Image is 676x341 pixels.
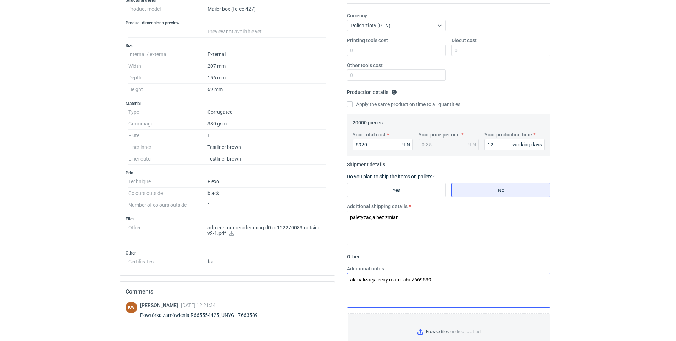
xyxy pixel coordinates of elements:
[347,37,388,44] label: Printing tools cost
[128,106,207,118] dt: Type
[207,29,263,34] span: Preview not available yet.
[128,188,207,199] dt: Colours outside
[347,86,397,95] legend: Production details
[484,131,532,138] label: Your production time
[347,69,446,81] input: 0
[353,139,413,150] input: 0
[347,211,550,245] textarea: paletyzacja bez zmian
[128,72,207,84] dt: Depth
[128,141,207,153] dt: Liner inner
[128,60,207,72] dt: Width
[126,302,137,313] figcaption: KW
[128,130,207,141] dt: Flute
[351,23,390,28] span: Polish złoty (PLN)
[207,256,326,264] dd: fsc
[347,12,367,19] label: Currency
[207,153,326,165] dd: Testliner brown
[419,131,460,138] label: Your price per unit
[128,153,207,165] dt: Liner outer
[484,139,545,150] input: 0
[128,199,207,211] dt: Number of colours outside
[207,141,326,153] dd: Testliner brown
[126,287,329,296] h2: Comments
[347,62,383,69] label: Other tools cost
[207,118,326,130] dd: 380 gsm
[128,84,207,95] dt: Height
[181,302,216,308] span: [DATE] 12:21:34
[207,176,326,188] dd: Flexo
[126,250,329,256] h3: Other
[347,265,384,272] label: Additional notes
[347,203,408,210] label: Additional shipping details
[126,43,329,49] h3: Size
[207,84,326,95] dd: 69 mm
[353,131,386,138] label: Your total cost
[207,225,326,237] p: adp-custom-reorder-dxnq-d0-or122270083-outside-v2-1.pdf
[347,251,360,259] legend: Other
[128,49,207,60] dt: Internal / external
[400,141,410,148] div: PLN
[207,106,326,118] dd: Corrugated
[347,159,385,167] legend: Shipment details
[207,188,326,199] dd: black
[207,72,326,84] dd: 156 mm
[140,312,266,319] div: Powtórka zamówienia R665554425_UNYG - 7663589
[353,117,383,125] legend: 20000 pieces
[207,199,326,211] dd: 1
[347,45,446,56] input: 0
[451,45,550,56] input: 0
[207,49,326,60] dd: External
[347,183,446,197] label: Yes
[128,176,207,188] dt: Technique
[128,222,207,245] dt: Other
[128,256,207,264] dt: Certificates
[126,101,329,106] h3: Material
[128,118,207,130] dt: Grammage
[126,302,137,313] div: Klaudia Wiśniewska
[347,101,460,108] label: Apply the same production time to all quantities
[347,273,550,308] textarea: aktualizacja ceny materiału 7669539
[126,216,329,222] h3: Files
[466,141,476,148] div: PLN
[512,141,542,148] div: working days
[207,60,326,72] dd: 207 mm
[207,3,326,15] dd: Mailer box (fefco 427)
[140,302,181,308] span: [PERSON_NAME]
[451,37,477,44] label: Diecut cost
[207,130,326,141] dd: E
[126,170,329,176] h3: Print
[126,20,329,26] h3: Product dimensions preview
[451,183,550,197] label: No
[347,174,435,179] label: Do you plan to ship the items on pallets?
[128,3,207,15] dt: Product model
